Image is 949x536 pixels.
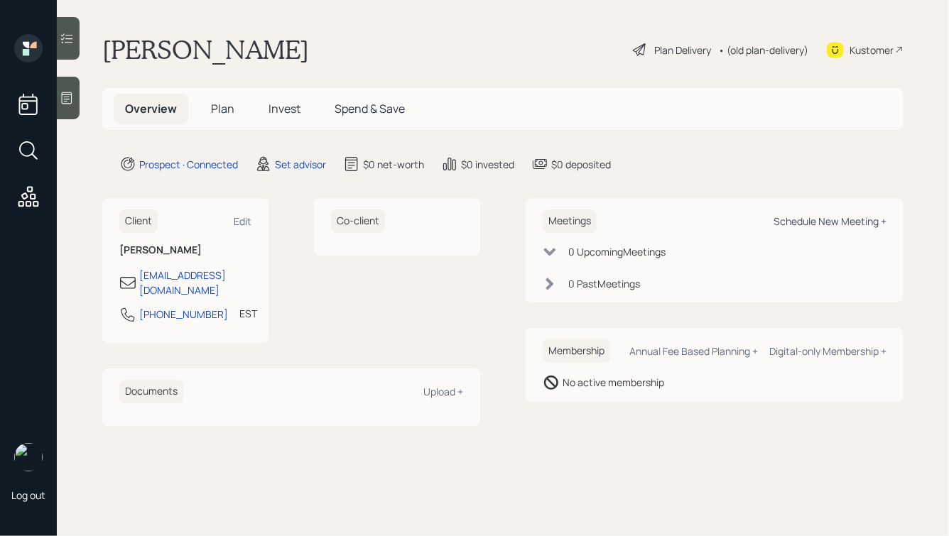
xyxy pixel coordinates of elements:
div: $0 net-worth [363,157,424,172]
div: Edit [234,214,251,228]
h1: [PERSON_NAME] [102,34,309,65]
h6: Membership [543,339,610,363]
div: Log out [11,488,45,502]
div: No active membership [563,375,664,390]
div: Prospect · Connected [139,157,238,172]
div: • (old plan-delivery) [718,43,808,58]
h6: Meetings [543,209,597,233]
div: 0 Upcoming Meeting s [568,244,666,259]
div: $0 invested [461,157,514,172]
h6: Co-client [331,209,385,233]
h6: Documents [119,380,183,403]
div: Plan Delivery [654,43,711,58]
h6: [PERSON_NAME] [119,244,251,256]
div: [EMAIL_ADDRESS][DOMAIN_NAME] [139,268,251,297]
div: Annual Fee Based Planning + [629,344,758,358]
img: hunter_neumayer.jpg [14,443,43,471]
div: EST [239,306,257,321]
div: 0 Past Meeting s [568,276,640,291]
div: $0 deposited [551,157,611,172]
div: Schedule New Meeting + [774,214,886,228]
span: Invest [269,101,300,116]
div: Kustomer [850,43,894,58]
span: Spend & Save [335,101,405,116]
div: Set advisor [275,157,326,172]
span: Plan [211,101,234,116]
div: [PHONE_NUMBER] [139,307,228,322]
span: Overview [125,101,177,116]
h6: Client [119,209,158,233]
div: Digital-only Membership + [769,344,886,358]
div: Upload + [423,385,463,398]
